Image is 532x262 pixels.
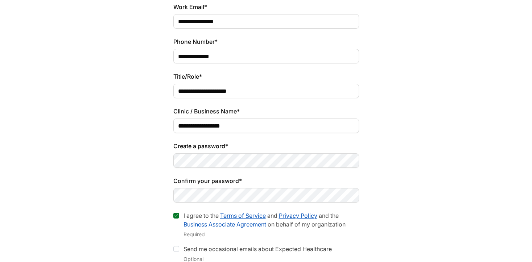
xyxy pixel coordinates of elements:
label: I agree to the and and the on behalf of my organization [183,212,346,228]
label: Send me occasional emails about Expected Healthcare [183,245,332,253]
a: Business Associate Agreement [183,221,266,228]
label: Title/Role* [173,72,359,81]
label: Work Email* [173,3,359,11]
div: Required [183,230,359,239]
label: Phone Number* [173,37,359,46]
label: Clinic / Business Name* [173,107,359,116]
label: Create a password* [173,142,359,150]
a: Terms of Service [220,212,266,219]
label: Confirm your password* [173,176,359,185]
a: Privacy Policy [279,212,317,219]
